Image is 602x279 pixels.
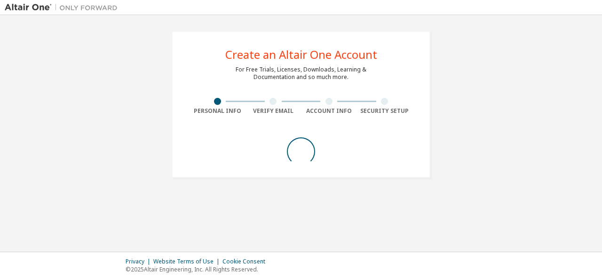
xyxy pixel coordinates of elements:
div: For Free Trials, Licenses, Downloads, Learning & Documentation and so much more. [236,66,366,81]
div: Verify Email [246,107,301,115]
div: Personal Info [190,107,246,115]
div: Cookie Consent [222,258,271,265]
div: Account Info [301,107,357,115]
div: Create an Altair One Account [225,49,377,60]
img: Altair One [5,3,122,12]
div: Privacy [126,258,153,265]
div: Website Terms of Use [153,258,222,265]
p: © 2025 Altair Engineering, Inc. All Rights Reserved. [126,265,271,273]
div: Security Setup [357,107,413,115]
